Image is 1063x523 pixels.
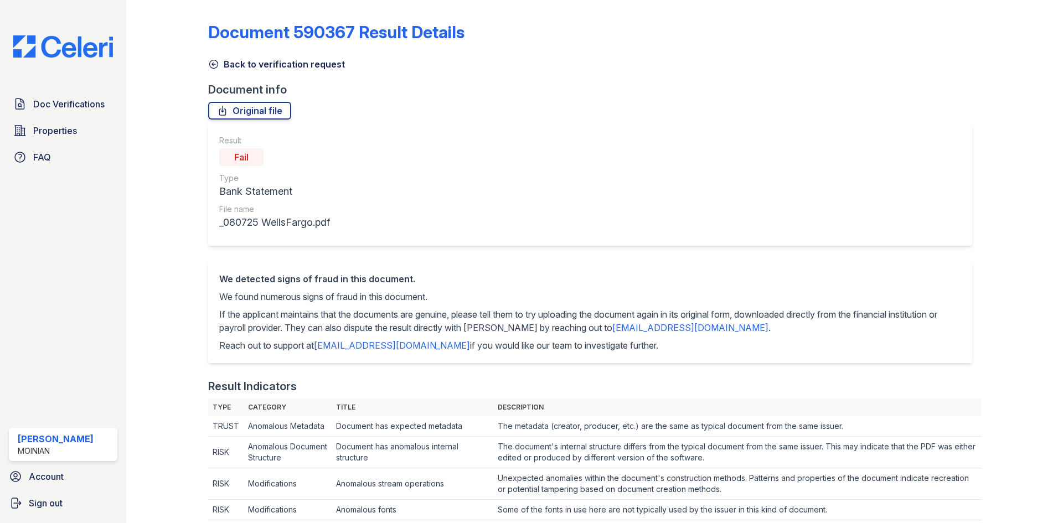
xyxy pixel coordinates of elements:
th: Description [493,398,981,416]
td: RISK [208,500,244,520]
a: Original file [208,102,291,120]
a: Document 590367 Result Details [208,22,465,42]
td: TRUST [208,416,244,437]
span: Account [29,470,64,483]
p: We found numerous signs of fraud in this document. [219,290,961,303]
td: Document has anomalous internal structure [332,437,493,468]
a: [EMAIL_ADDRESS][DOMAIN_NAME] [314,340,470,351]
a: Properties [9,120,117,142]
div: File name [219,204,330,215]
td: Document has expected metadata [332,416,493,437]
td: Some of the fonts in use here are not typically used by the issuer in this kind of document. [493,500,981,520]
p: If the applicant maintains that the documents are genuine, please tell them to try uploading the ... [219,308,961,334]
span: . [768,322,771,333]
div: Moinian [18,446,94,457]
span: Sign out [29,496,63,510]
td: Anomalous Metadata [244,416,332,437]
a: Sign out [4,492,122,514]
span: FAQ [33,151,51,164]
div: Result Indicators [208,379,297,394]
td: Unexpected anomalies within the document's construction methods. Patterns and properties of the d... [493,468,981,500]
div: Fail [219,148,264,166]
div: _080725 WellsFargo.pdf [219,215,330,230]
p: Reach out to support at if you would like our team to investigate further. [219,339,961,352]
a: Doc Verifications [9,93,117,115]
th: Type [208,398,244,416]
div: Result [219,135,330,146]
td: RISK [208,437,244,468]
div: Bank Statement [219,184,330,199]
span: Doc Verifications [33,97,105,111]
td: Anomalous fonts [332,500,493,520]
img: CE_Logo_Blue-a8612792a0a2168367f1c8372b55b34899dd931a85d93a1a3d3e32e68fde9ad4.png [4,35,122,58]
td: Modifications [244,468,332,500]
td: Modifications [244,500,332,520]
div: Document info [208,82,981,97]
a: Account [4,465,122,488]
td: Anomalous Document Structure [244,437,332,468]
td: The document's internal structure differs from the typical document from the same issuer. This ma... [493,437,981,468]
a: Back to verification request [208,58,345,71]
span: Properties [33,124,77,137]
div: Type [219,173,330,184]
a: FAQ [9,146,117,168]
td: Anomalous stream operations [332,468,493,500]
a: [EMAIL_ADDRESS][DOMAIN_NAME] [612,322,768,333]
td: RISK [208,468,244,500]
td: The metadata (creator, producer, etc.) are the same as typical document from the same issuer. [493,416,981,437]
th: Category [244,398,332,416]
div: [PERSON_NAME] [18,432,94,446]
th: Title [332,398,493,416]
div: We detected signs of fraud in this document. [219,272,961,286]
